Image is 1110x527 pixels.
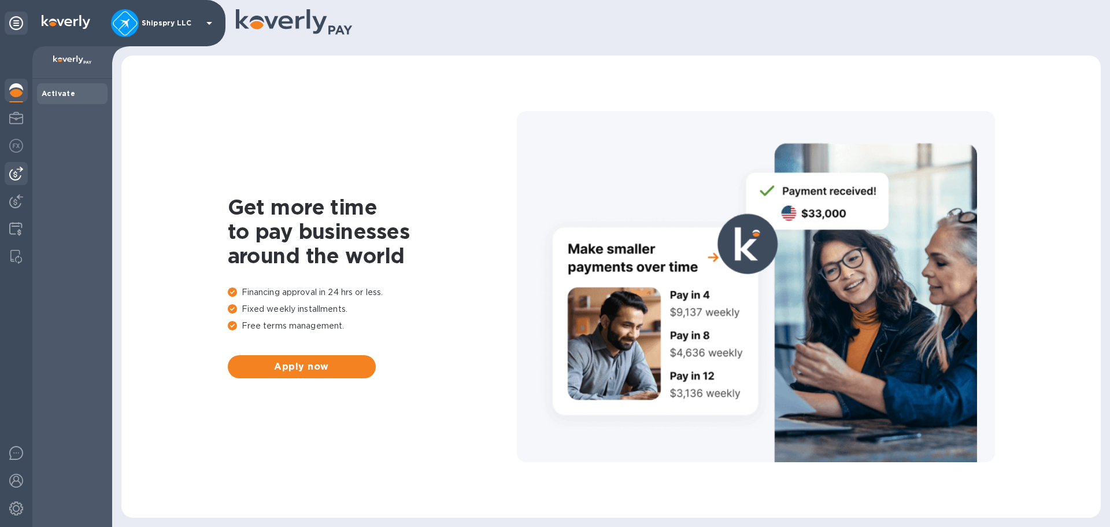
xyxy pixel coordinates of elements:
p: Shipspry LLC [142,19,199,27]
p: Fixed weekly installments. [228,303,517,315]
b: Activate [42,89,75,98]
button: Apply now [228,355,376,378]
div: Unpin categories [5,12,28,35]
img: Foreign exchange [9,139,23,153]
p: Financing approval in 24 hrs or less. [228,286,517,298]
img: My Profile [9,111,23,125]
img: Credit hub [9,222,23,236]
p: Free terms management. [228,320,517,332]
h1: Get more time to pay businesses around the world [228,195,517,268]
span: Apply now [237,360,367,374]
img: Logo [42,15,90,29]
